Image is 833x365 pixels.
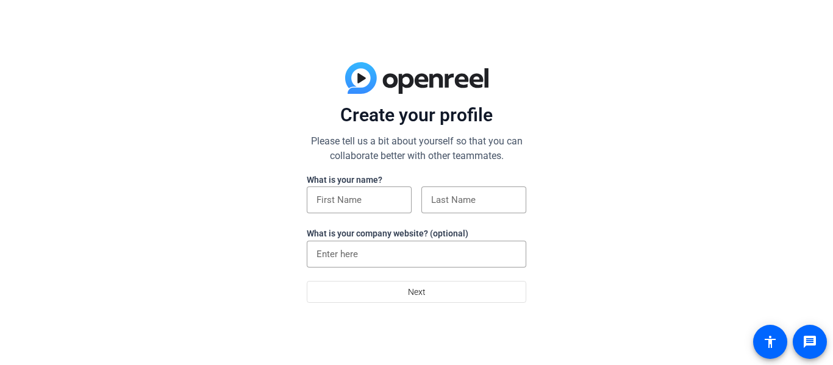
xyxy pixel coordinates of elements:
input: Last Name [431,193,517,207]
input: First Name [316,193,402,207]
input: Enter here [316,247,517,261]
label: What is your company website? (optional) [307,229,468,238]
p: Create your profile [307,104,526,127]
p: Please tell us a bit about yourself so that you can collaborate better with other teammates. [307,134,526,163]
img: blue-gradient.svg [345,62,488,94]
label: What is your name? [307,175,382,185]
mat-icon: message [803,335,817,349]
span: Next [408,280,426,303]
button: Next [307,281,526,303]
mat-icon: accessibility [763,335,778,349]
